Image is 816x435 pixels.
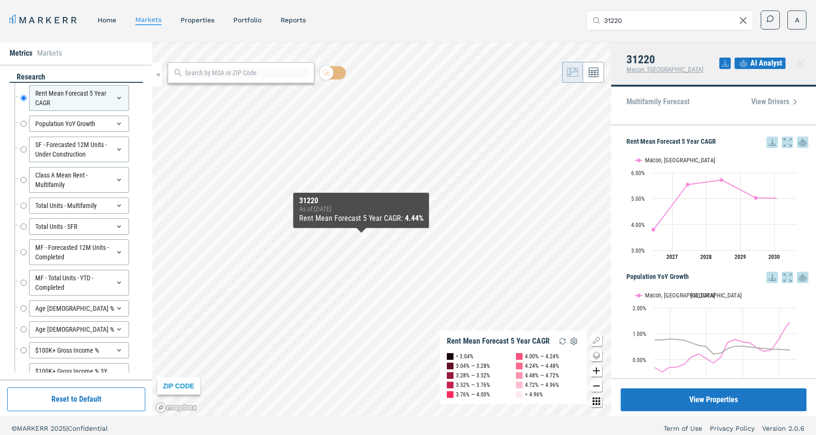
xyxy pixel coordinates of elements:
[135,16,161,23] a: markets
[11,425,17,432] span: ©
[735,58,786,69] button: AI Analyst
[762,424,805,433] a: Version 2.0.6
[686,183,690,187] path: Monday, 14 Jun, 20:00, 5.54. Macon, GA.
[405,214,423,223] b: 4.44%
[626,66,704,73] span: Macon, [GEOGRAPHIC_DATA]
[29,116,129,132] div: Population YoY Growth
[525,352,559,361] div: 4.00% — 4.24%
[626,137,808,148] h5: Rent Mean Forecast 5 Year CAGR
[700,254,712,260] text: 2028
[626,148,801,267] svg: Interactive chart
[456,352,473,361] div: < 3.04%
[29,137,129,162] div: SF - Forecasted 12M Units - Under Construction
[7,387,145,411] button: Reset to Default
[29,198,129,214] div: Total Units - Multifamily
[664,424,702,433] a: Term of Use
[157,377,200,395] div: ZIP CODE
[29,218,129,235] div: Total Units - SFR
[68,425,108,432] span: Confidential
[456,380,490,390] div: 3.52% — 3.76%
[557,336,568,347] img: Reload Legend
[626,98,690,106] p: Multifamily Forecast
[29,85,129,111] div: Rent Mean Forecast 5 Year CAGR
[631,170,645,177] text: 6.00%
[691,292,742,299] text: [GEOGRAPHIC_DATA]
[525,371,559,380] div: 4.48% — 4.72%
[645,292,715,299] text: Macon, [GEOGRAPHIC_DATA]
[29,342,129,358] div: $100K+ Gross Income %
[633,357,646,364] text: 0.00%
[591,350,602,361] button: Change style map button
[185,68,309,78] input: Search by MSA or ZIP Code
[525,390,543,399] div: > 4.96%
[152,42,611,416] canvas: Map
[626,53,704,66] h4: 31220
[37,48,62,59] li: Markets
[456,361,490,371] div: 3.04% — 3.28%
[525,361,559,371] div: 4.24% — 4.48%
[29,363,129,389] div: $100K+ Gross Income % 3Y Change
[29,300,129,316] div: Age [DEMOGRAPHIC_DATA] %
[233,16,262,24] a: Portfolio
[795,15,799,25] span: A
[17,425,50,432] span: MARKERR
[754,196,758,200] path: Thursday, 14 Jun, 20:00, 5.03. Macon, GA.
[626,148,808,267] div: Rent Mean Forecast 5 Year CAGR. Highcharts interactive chart.
[456,371,490,380] div: 3.28% — 3.52%
[299,197,423,224] div: Map Tooltip Content
[633,305,646,312] text: 2.00%
[29,321,129,337] div: Age [DEMOGRAPHIC_DATA] %
[635,157,671,164] button: Show Macon, GA
[621,388,806,411] button: View Properties
[29,239,129,265] div: MF - Forecasted 12M Units - Completed
[10,48,32,59] li: Metrics
[29,167,129,193] div: Class A Mean Rent - Multifamily
[10,13,79,27] a: MARKERR
[710,424,755,433] a: Privacy Policy
[626,283,801,402] svg: Interactive chart
[631,247,645,254] text: 3.00%
[50,425,68,432] span: 2025 |
[281,16,306,24] a: reports
[735,254,746,260] text: 2029
[720,178,724,182] path: Wednesday, 14 Jun, 20:00, 5.72. Macon, GA.
[626,283,808,402] div: Population YoY Growth. Highcharts interactive chart.
[750,58,782,69] span: AI Analyst
[155,402,197,413] a: Mapbox logo
[299,197,423,205] div: 31220
[456,390,490,399] div: 3.76% — 4.00%
[666,254,678,260] text: 2027
[525,380,559,390] div: 4.72% — 4.96%
[645,157,715,164] text: Macon, [GEOGRAPHIC_DATA]
[768,254,780,260] text: 2030
[299,213,423,224] div: Rent Mean Forecast 5 Year CAGR :
[568,336,580,347] img: Settings
[591,395,602,407] button: Other options map button
[29,270,129,296] div: MF - Total Units - YTD - Completed
[98,16,116,24] a: home
[447,336,550,346] div: Rent Mean Forecast 5 Year CAGR
[591,380,602,392] button: Zoom out map button
[604,11,747,30] input: Search by MSA, ZIP, Property Name, or Address
[10,72,143,83] div: research
[633,331,646,337] text: 1.00%
[591,335,602,346] button: Show/Hide Legend Map Button
[652,228,655,232] path: Sunday, 14 Jun, 20:00, 3.8. Macon, GA.
[631,222,645,228] text: 4.00%
[299,205,423,213] div: As of : [DATE]
[787,10,806,30] button: A
[591,365,602,376] button: Zoom in map button
[631,196,645,202] text: 5.00%
[626,272,808,283] h5: Population YoY Growth
[181,16,214,24] a: properties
